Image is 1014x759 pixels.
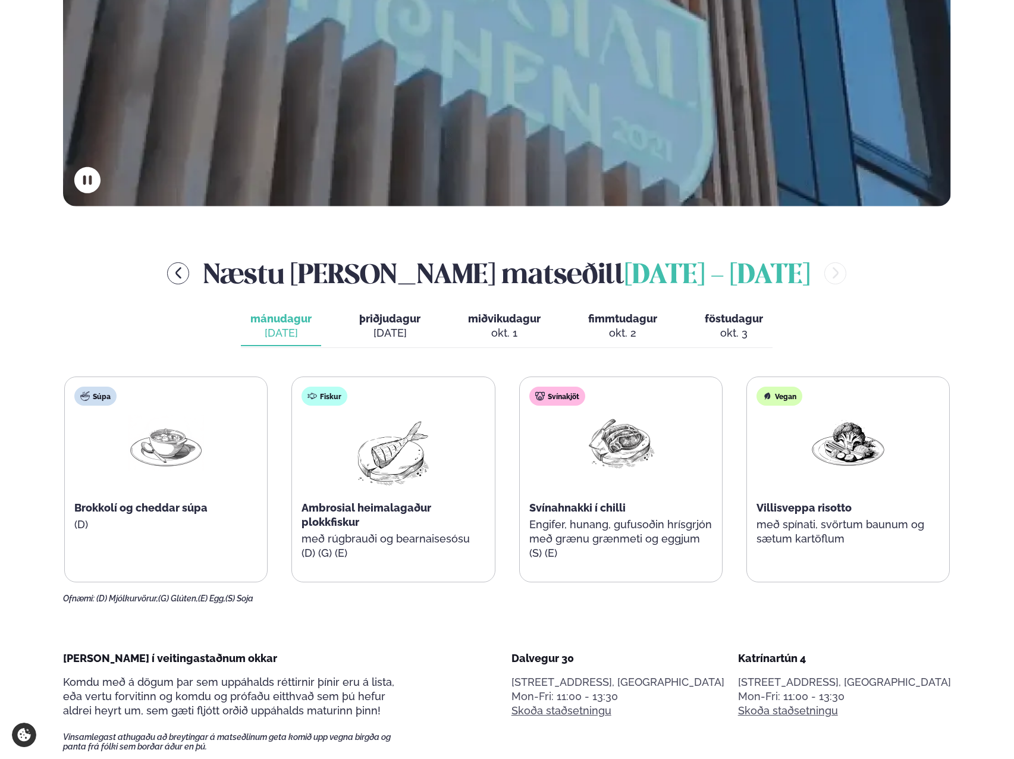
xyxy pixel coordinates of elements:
span: Ofnæmi: [63,594,95,603]
div: Vegan [756,387,802,406]
div: okt. 3 [705,326,763,340]
span: Villisveppa risotto [756,501,852,514]
span: (G) Glúten, [158,594,198,603]
img: pork.svg [535,391,545,401]
span: [DATE] - [DATE] [624,263,810,289]
span: (E) Egg, [198,594,225,603]
p: [STREET_ADDRESS], [GEOGRAPHIC_DATA] [511,675,724,689]
span: Ambrosial heimalagaður plokkfiskur [302,501,431,528]
div: okt. 1 [468,326,541,340]
button: miðvikudagur okt. 1 [459,307,550,346]
button: föstudagur okt. 3 [695,307,773,346]
p: (D) [74,517,258,532]
div: Svínakjöt [529,387,585,406]
img: Soup.png [128,415,204,471]
span: Vinsamlegast athugaðu að breytingar á matseðlinum geta komið upp vegna birgða og panta frá fólki ... [63,732,412,751]
button: fimmtudagur okt. 2 [579,307,667,346]
span: Brokkolí og cheddar súpa [74,501,208,514]
div: Mon-Fri: 11:00 - 13:30 [511,689,724,704]
p: [STREET_ADDRESS], [GEOGRAPHIC_DATA] [738,675,951,689]
a: Cookie settings [12,723,36,747]
p: með rúgbrauði og bearnaisesósu (D) (G) (E) [302,532,485,560]
img: fish.svg [307,391,317,401]
h2: Næstu [PERSON_NAME] matseðill [203,254,810,293]
div: Dalvegur 30 [511,651,724,666]
button: menu-btn-right [824,262,846,284]
span: Svínahnakki í chilli [529,501,626,514]
span: Komdu með á dögum þar sem uppáhalds réttirnir þínir eru á lista, eða vertu forvitinn og komdu og ... [63,676,394,717]
a: Skoða staðsetningu [738,704,838,718]
span: mánudagur [250,312,312,325]
span: fimmtudagur [588,312,657,325]
button: þriðjudagur [DATE] [350,307,430,346]
div: Katrínartún 4 [738,651,951,666]
img: Vegan.svg [762,391,772,401]
img: soup.svg [80,391,90,401]
button: mánudagur [DATE] [241,307,321,346]
p: með spínati, svörtum baunum og sætum kartöflum [756,517,940,546]
div: Mon-Fri: 11:00 - 13:30 [738,689,951,704]
div: okt. 2 [588,326,657,340]
div: Súpa [74,387,117,406]
div: Fiskur [302,387,347,406]
div: [DATE] [359,326,420,340]
div: [DATE] [250,326,312,340]
span: föstudagur [705,312,763,325]
button: menu-btn-left [167,262,189,284]
span: þriðjudagur [359,312,420,325]
span: miðvikudagur [468,312,541,325]
img: Pork-Meat.png [583,415,659,471]
p: Engifer, hunang, gufusoðin hrísgrjón með grænu grænmeti og eggjum (S) (E) [529,517,712,560]
span: (S) Soja [225,594,253,603]
img: Vegan.png [810,415,886,471]
span: (D) Mjólkurvörur, [96,594,158,603]
img: fish.png [355,415,431,491]
a: Skoða staðsetningu [511,704,611,718]
span: [PERSON_NAME] í veitingastaðnum okkar [63,652,277,664]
